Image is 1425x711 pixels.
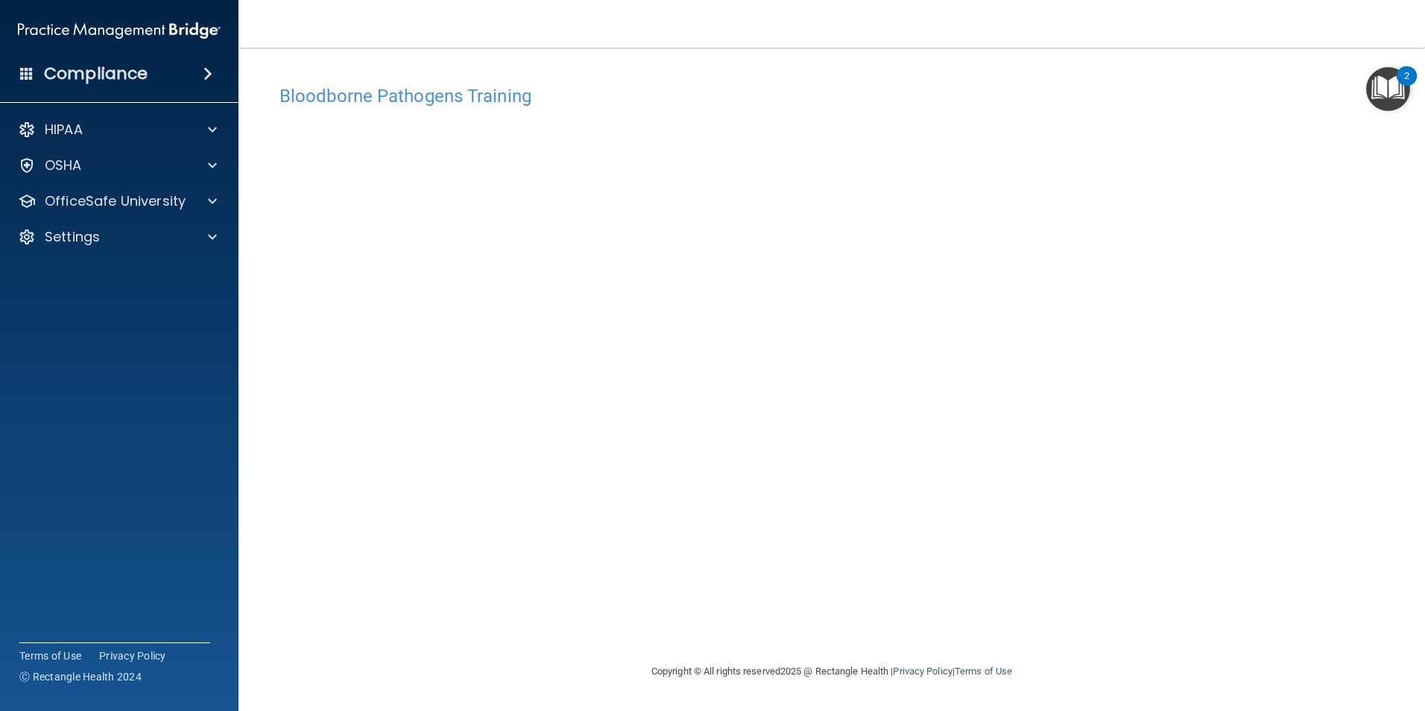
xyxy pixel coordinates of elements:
[45,121,83,139] p: HIPAA
[19,648,81,663] a: Terms of Use
[279,86,1384,106] h4: Bloodborne Pathogens Training
[18,121,217,139] a: HIPAA
[279,114,1384,572] iframe: bbp
[18,157,217,174] a: OSHA
[18,228,217,246] a: Settings
[99,648,166,663] a: Privacy Policy
[45,192,186,210] p: OfficeSafe University
[44,63,148,84] h4: Compliance
[893,666,952,677] a: Privacy Policy
[560,648,1104,695] div: Copyright © All rights reserved 2025 @ Rectangle Health | |
[19,669,142,684] span: Ⓒ Rectangle Health 2024
[45,157,82,174] p: OSHA
[18,16,221,45] img: PMB logo
[955,666,1012,677] a: Terms of Use
[1167,605,1407,665] iframe: Drift Widget Chat Controller
[45,228,100,246] p: Settings
[1404,76,1409,95] div: 2
[1366,67,1410,111] button: Open Resource Center, 2 new notifications
[18,192,217,210] a: OfficeSafe University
